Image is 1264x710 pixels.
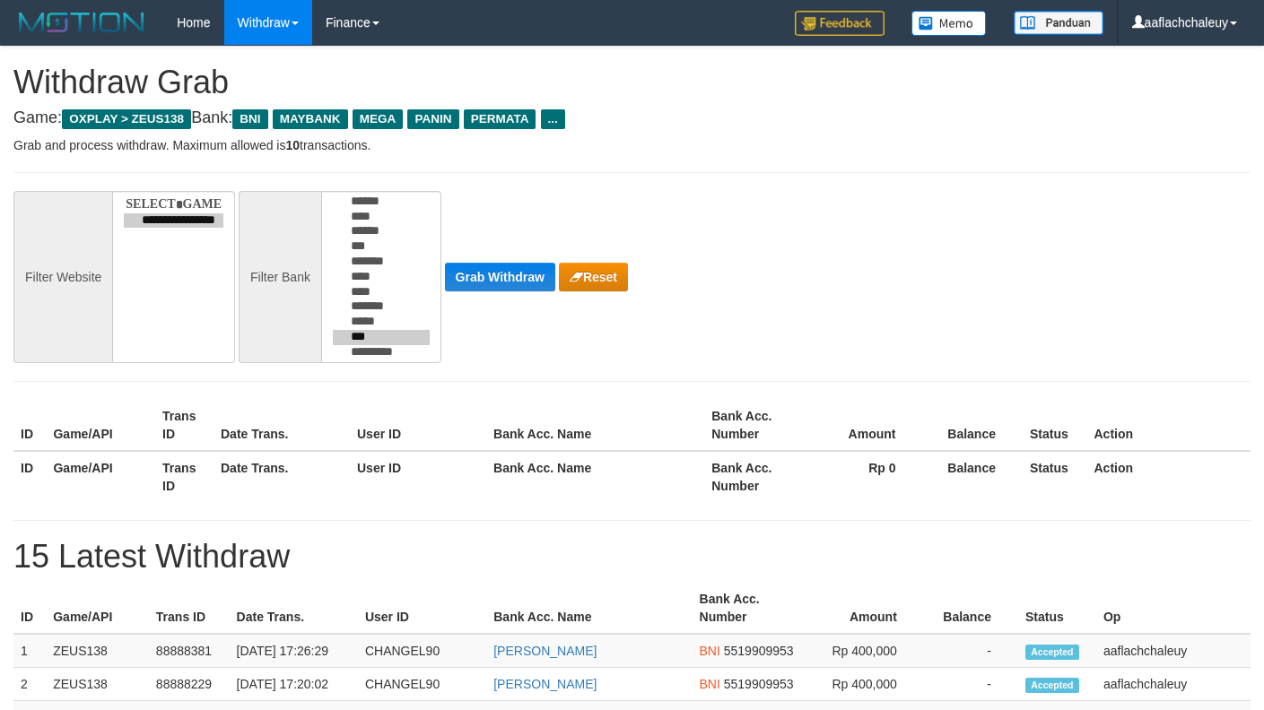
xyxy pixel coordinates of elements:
[214,451,350,502] th: Date Trans.
[445,263,555,291] button: Grab Withdraw
[813,634,924,668] td: Rp 400,000
[230,634,358,668] td: [DATE] 17:26:29
[922,451,1023,502] th: Balance
[486,583,692,634] th: Bank Acc. Name
[155,400,214,451] th: Trans ID
[704,451,814,502] th: Bank Acc. Number
[239,191,321,363] div: Filter Bank
[13,191,112,363] div: Filter Website
[13,634,46,668] td: 1
[814,451,923,502] th: Rp 0
[230,583,358,634] th: Date Trans.
[1023,451,1087,502] th: Status
[46,634,149,668] td: ZEUS138
[541,109,565,129] span: ...
[358,634,486,668] td: CHANGEL90
[13,539,1251,575] h1: 15 Latest Withdraw
[13,400,46,451] th: ID
[149,668,230,701] td: 88888229
[214,400,350,451] th: Date Trans.
[493,644,597,658] a: [PERSON_NAME]
[273,109,348,129] span: MAYBANK
[795,11,885,36] img: Feedback.jpg
[1025,645,1079,660] span: Accepted
[353,109,404,129] span: MEGA
[700,644,720,658] span: BNI
[13,136,1251,154] p: Grab and process withdraw. Maximum allowed is transactions.
[1086,451,1251,502] th: Action
[693,583,813,634] th: Bank Acc. Number
[559,263,628,291] button: Reset
[724,677,794,691] span: 5519909953
[700,677,720,691] span: BNI
[1096,583,1251,634] th: Op
[149,583,230,634] th: Trans ID
[814,400,923,451] th: Amount
[1086,400,1251,451] th: Action
[46,668,149,701] td: ZEUS138
[911,11,987,36] img: Button%20Memo.svg
[1096,668,1251,701] td: aaflachchaleuy
[13,9,150,36] img: MOTION_logo.png
[1096,634,1251,668] td: aaflachchaleuy
[350,451,486,502] th: User ID
[358,583,486,634] th: User ID
[62,109,191,129] span: OXPLAY > ZEUS138
[13,668,46,701] td: 2
[924,668,1018,701] td: -
[493,677,597,691] a: [PERSON_NAME]
[46,400,155,451] th: Game/API
[1025,678,1079,693] span: Accepted
[486,400,704,451] th: Bank Acc. Name
[924,583,1018,634] th: Balance
[358,668,486,701] td: CHANGEL90
[1014,11,1103,35] img: panduan.png
[813,583,924,634] th: Amount
[1023,400,1087,451] th: Status
[13,65,1251,100] h1: Withdraw Grab
[464,109,536,129] span: PERMATA
[350,400,486,451] th: User ID
[724,644,794,658] span: 5519909953
[46,583,149,634] th: Game/API
[1018,583,1096,634] th: Status
[13,451,46,502] th: ID
[13,583,46,634] th: ID
[922,400,1023,451] th: Balance
[230,668,358,701] td: [DATE] 17:20:02
[46,451,155,502] th: Game/API
[13,109,1251,127] h4: Game: Bank:
[407,109,458,129] span: PANIN
[149,634,230,668] td: 88888381
[486,451,704,502] th: Bank Acc. Name
[924,634,1018,668] td: -
[813,668,924,701] td: Rp 400,000
[155,451,214,502] th: Trans ID
[232,109,267,129] span: BNI
[285,138,300,152] strong: 10
[704,400,814,451] th: Bank Acc. Number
